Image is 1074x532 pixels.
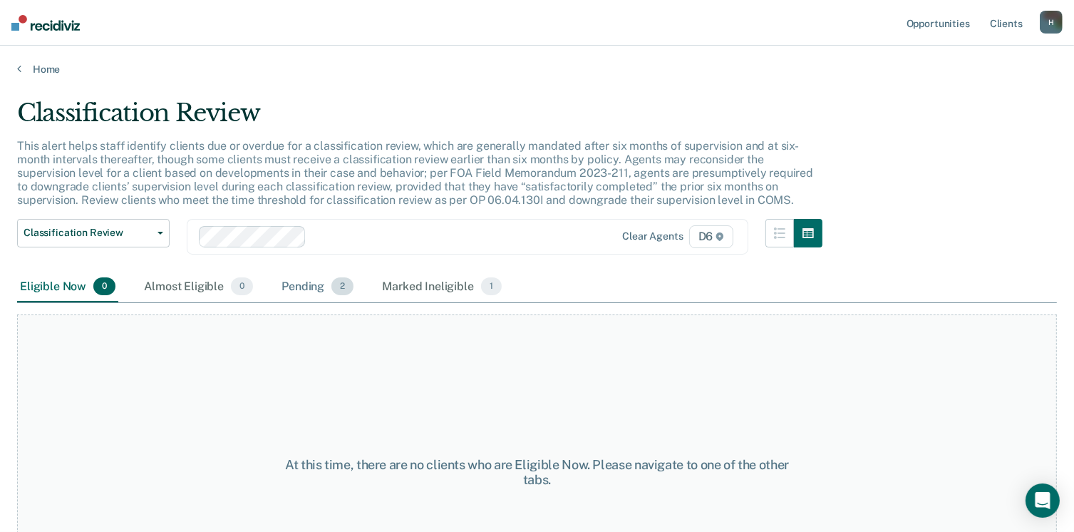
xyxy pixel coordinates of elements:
div: Open Intercom Messenger [1026,484,1060,518]
span: 2 [331,277,353,296]
button: Classification Review [17,219,170,247]
img: Recidiviz [11,15,80,31]
div: Marked Ineligible1 [379,272,505,303]
span: 1 [481,277,502,296]
div: Eligible Now0 [17,272,118,303]
div: At this time, there are no clients who are Eligible Now. Please navigate to one of the other tabs. [277,457,797,488]
div: Pending2 [279,272,356,303]
div: Clear agents [622,230,683,242]
p: This alert helps staff identify clients due or overdue for a classification review, which are gen... [17,139,813,208]
span: 0 [93,277,115,296]
span: D6 [689,225,734,248]
span: Classification Review [24,227,152,239]
div: Almost Eligible0 [141,272,256,303]
span: 0 [231,277,253,296]
div: Classification Review [17,98,822,139]
a: Home [17,63,1057,76]
button: H [1040,11,1063,34]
